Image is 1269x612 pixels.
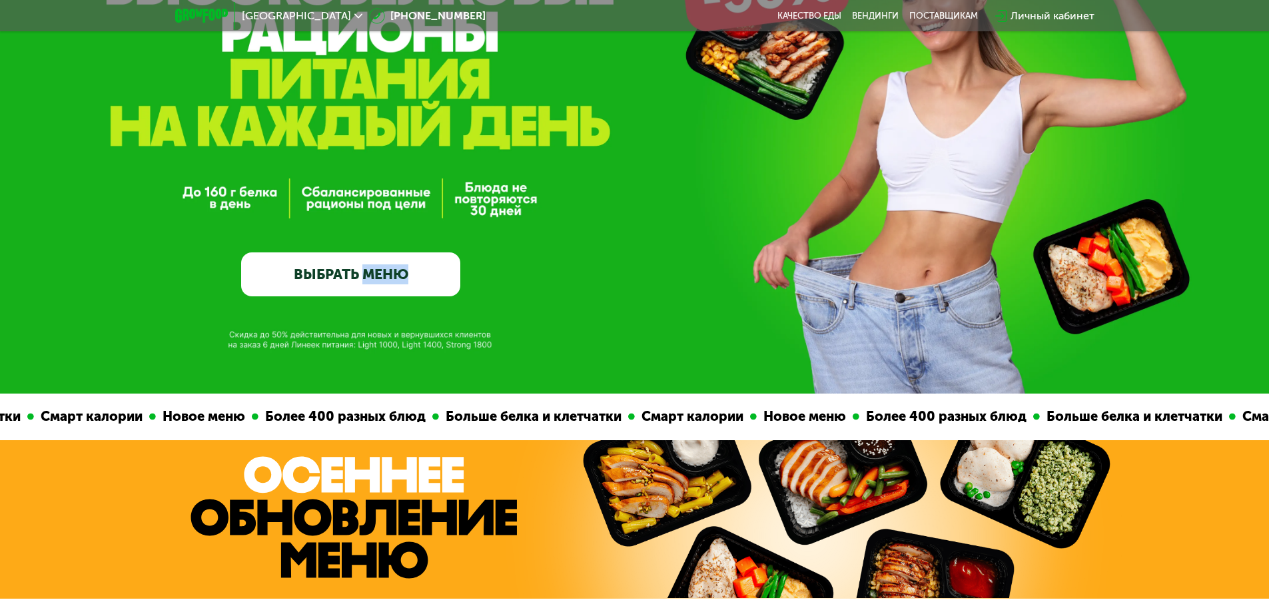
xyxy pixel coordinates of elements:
div: Больше белка и клетчатки [439,406,628,427]
div: Смарт калории [34,406,149,427]
a: ВЫБРАТЬ МЕНЮ [241,252,460,296]
div: Новое меню [156,406,252,427]
span: [GEOGRAPHIC_DATA] [242,11,351,21]
a: Качество еды [777,11,841,21]
a: Вендинги [852,11,899,21]
div: Личный кабинет [1011,8,1094,24]
div: Новое меню [757,406,853,427]
div: Более 400 разных блюд [859,406,1033,427]
div: Смарт калории [635,406,750,427]
div: Более 400 разных блюд [258,406,432,427]
div: поставщикам [909,11,978,21]
a: [PHONE_NUMBER] [369,8,486,24]
div: Больше белка и клетчатки [1040,406,1229,427]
